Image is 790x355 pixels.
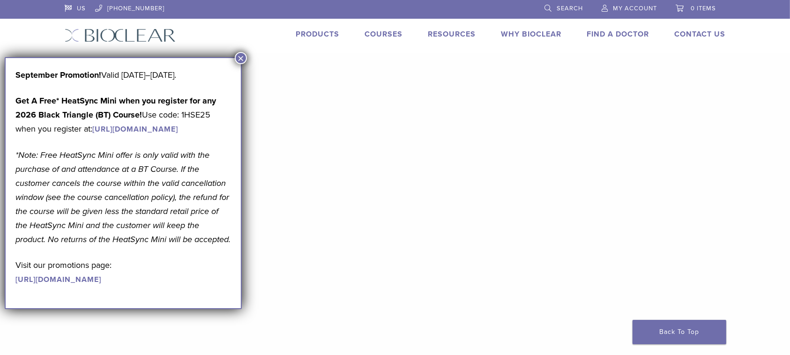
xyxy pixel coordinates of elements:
[15,94,231,136] p: Use code: 1HSE25 when you register at:
[15,96,216,120] strong: Get A Free* HeatSync Mini when you register for any 2026 Black Triangle (BT) Course!
[691,5,716,12] span: 0 items
[15,68,231,82] p: Valid [DATE]–[DATE].
[65,29,176,42] img: Bioclear
[557,5,583,12] span: Search
[428,30,476,39] a: Resources
[296,30,339,39] a: Products
[92,125,178,134] a: [URL][DOMAIN_NAME]
[633,320,726,344] a: Back To Top
[15,258,231,286] p: Visit our promotions page:
[674,30,725,39] a: Contact Us
[501,30,561,39] a: Why Bioclear
[587,30,649,39] a: Find A Doctor
[365,30,402,39] a: Courses
[235,52,247,64] button: Close
[15,150,231,244] em: *Note: Free HeatSync Mini offer is only valid with the purchase of and attendance at a BT Course....
[613,5,657,12] span: My Account
[15,70,101,80] b: September Promotion!
[15,275,101,284] a: [URL][DOMAIN_NAME]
